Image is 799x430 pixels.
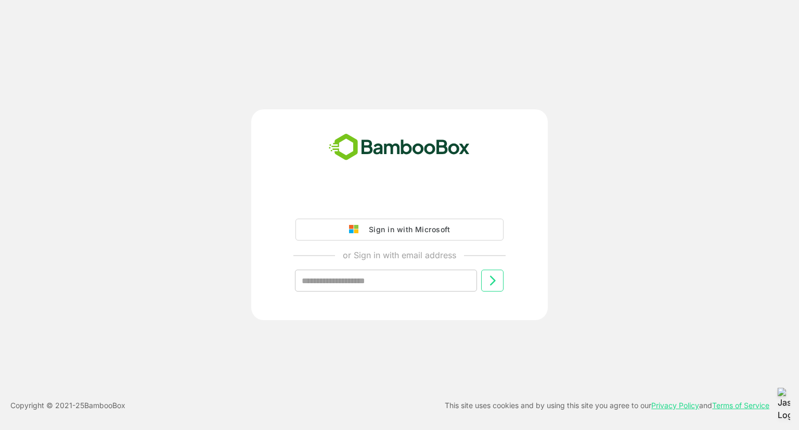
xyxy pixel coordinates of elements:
[651,401,699,410] a: Privacy Policy
[295,219,504,241] button: Sign in with Microsoft
[10,399,125,412] p: Copyright © 2021- 25 BambooBox
[712,401,769,410] a: Terms of Service
[364,223,450,236] div: Sign in with Microsoft
[349,225,364,234] img: google
[323,130,475,165] img: bamboobox
[343,249,456,261] p: or Sign in with email address
[445,399,769,412] p: This site uses cookies and by using this site you agree to our and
